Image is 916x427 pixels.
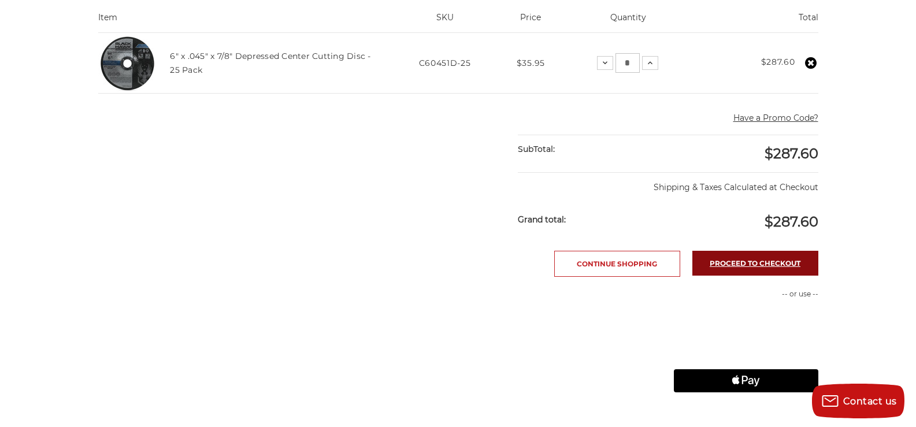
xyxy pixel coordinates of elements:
[500,12,561,32] th: Price
[674,311,818,335] iframe: PayPal-paypal
[615,53,640,73] input: 6" x .045" x 7/8" Depressed Center Cutting Disc - 25 Pack Quantity:
[554,251,680,277] a: Continue Shopping
[389,12,500,32] th: SKU
[674,289,818,299] p: -- or use --
[843,396,897,407] span: Contact us
[696,12,818,32] th: Total
[98,34,156,92] img: 6" x .045" x 7/8" Depressed Center Type 27 Cut Off Wheel
[765,213,818,230] span: $287.60
[170,51,370,75] a: 6" x .045" x 7/8" Depressed Center Cutting Disc - 25 Pack
[518,214,566,225] strong: Grand total:
[674,340,818,363] iframe: PayPal-paylater
[98,12,390,32] th: Item
[517,58,545,68] span: $35.95
[518,135,668,164] div: SubTotal:
[812,384,904,418] button: Contact us
[561,12,696,32] th: Quantity
[419,58,471,68] span: C60451D-25
[761,57,795,67] strong: $287.60
[733,112,818,124] button: Have a Promo Code?
[518,172,818,194] p: Shipping & Taxes Calculated at Checkout
[765,145,818,162] span: $287.60
[692,251,818,276] a: Proceed to checkout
